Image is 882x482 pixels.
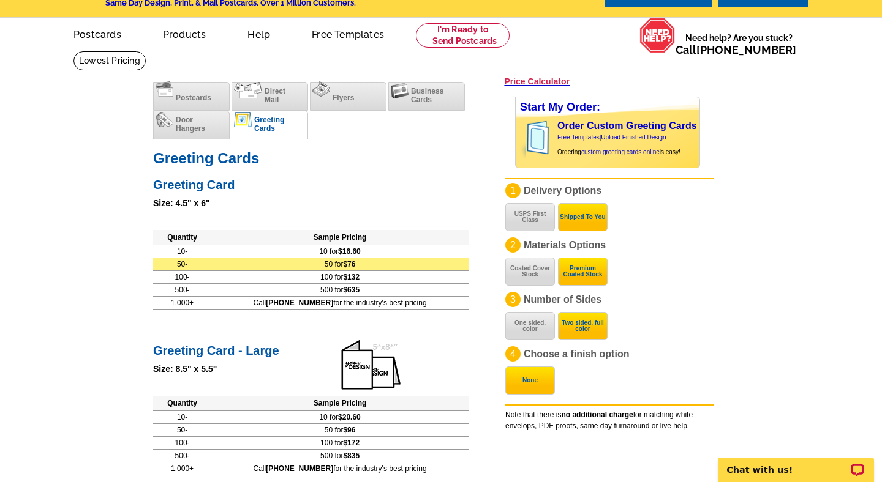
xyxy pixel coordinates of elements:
[710,443,882,482] iframe: LiveChat chat widget
[505,203,555,231] button: USPS First Class
[153,423,211,436] td: 50-
[234,112,252,127] img: greetingcards_c.png
[143,19,226,48] a: Products
[234,82,262,98] img: directmail.png
[266,298,333,307] b: [PHONE_NUMBER]
[211,258,469,270] td: 50 for
[176,94,211,102] span: Postcards
[343,286,360,294] span: $635
[676,32,802,56] span: Need help? Are you stuck?
[254,116,284,133] span: Greeting Cards
[153,197,469,210] div: Size: 4.5" x 6"
[524,294,601,305] span: Number of Sides
[343,439,360,447] span: $172
[505,183,521,198] div: 1
[505,346,521,361] div: 4
[333,94,354,102] span: Flyers
[505,312,555,340] button: One sided, color
[211,270,469,283] td: 100 for
[265,87,285,104] span: Direct Mail
[696,43,796,56] a: [PHONE_NUMBER]
[153,410,211,423] td: 10-
[557,134,600,141] a: Free Templates
[266,464,333,473] b: [PHONE_NUMBER]
[153,152,469,165] h1: Greeting Cards
[505,292,521,307] div: 3
[153,270,211,283] td: 100-
[211,296,469,309] td: Call for the industry's best pricing
[505,404,714,431] div: Note that there is for matching white envelops, PDF proofs, same day turnaround or live help.
[211,283,469,296] td: 500 for
[524,185,601,196] span: Delivery Options
[211,449,469,462] td: 500 for
[581,149,660,155] a: custom greeting cards online
[312,81,330,97] img: flyers.png
[561,410,633,419] b: no additional charge
[153,283,211,296] td: 500-
[338,413,361,421] span: $20.60
[505,366,555,395] button: None
[153,436,211,449] td: 100-
[211,410,469,423] td: 10 for
[153,449,211,462] td: 500-
[343,273,360,281] span: $132
[343,426,355,434] span: $96
[153,340,469,358] h2: Greeting Card - Large
[338,247,361,256] span: $16.60
[153,296,211,309] td: 1,000+
[343,451,360,460] span: $835
[343,260,355,269] span: $76
[54,19,141,48] a: Postcards
[211,436,469,449] td: 100 for
[558,203,608,231] button: Shipped To You
[156,81,173,97] img: postcards.png
[639,18,676,53] img: help
[153,230,211,245] th: Quantity
[211,396,469,411] th: Sample Pricing
[557,134,680,155] span: | Ordering is easy!
[504,76,570,87] a: Price Calculator
[211,462,469,475] td: Call for the industry's best pricing
[292,19,404,48] a: Free Templates
[601,134,666,141] a: Upload Finished Design
[516,117,526,158] img: background image for greeting cards arrow
[156,112,173,127] img: doorhangers.png
[519,117,562,158] img: custom greeting card folded and standing
[153,363,469,376] div: Size: 8.5" x 5.5"
[676,43,796,56] span: Call
[558,258,608,286] button: Premium Coated Stock
[411,87,443,104] span: Business Cards
[505,258,555,286] button: Coated Cover Stock
[524,349,629,359] span: Choose a finish option
[228,19,290,48] a: Help
[391,83,409,98] img: businesscards.png
[516,97,699,117] div: Start My Order:
[176,116,205,133] span: Door Hangers
[153,245,211,258] td: 10-
[153,396,211,411] th: Quantity
[153,462,211,475] td: 1,000+
[558,312,608,340] button: Two sided, full color
[505,237,521,253] div: 2
[211,245,469,258] td: 10 for
[557,120,697,131] a: Order Custom Greeting Cards
[153,174,469,192] h2: Greeting Card
[524,240,606,250] span: Materials Options
[211,423,469,436] td: 50 for
[153,258,211,270] td: 50-
[211,230,469,245] th: Sample Pricing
